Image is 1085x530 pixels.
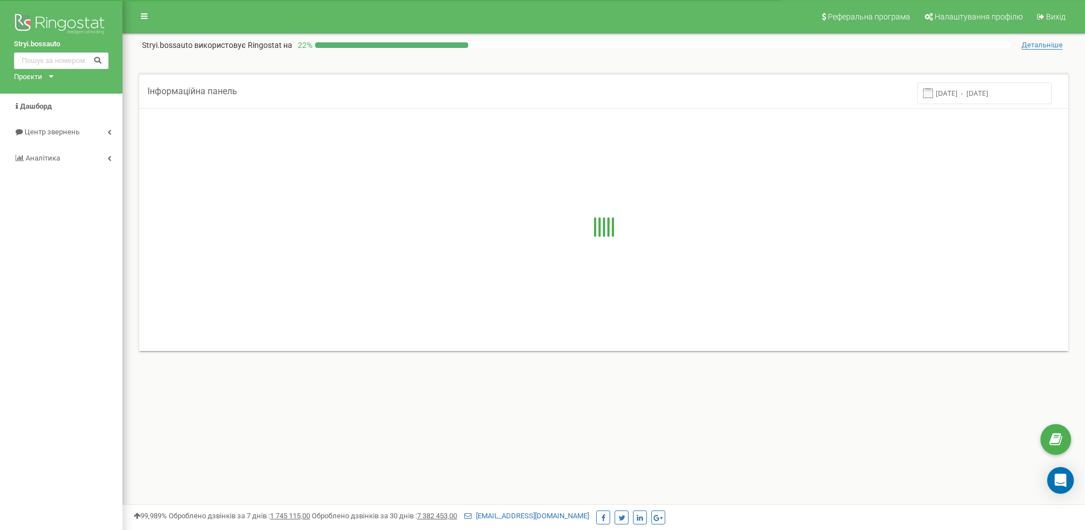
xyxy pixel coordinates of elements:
[828,12,910,21] span: Реферальна програма
[464,512,589,520] a: [EMAIL_ADDRESS][DOMAIN_NAME]
[194,41,292,50] span: використовує Ringostat на
[292,40,315,51] p: 22 %
[26,154,60,162] span: Аналiтика
[14,39,109,50] a: Stryi.bossauto
[417,512,457,520] u: 7 382 453,00
[169,512,310,520] span: Оброблено дзвінків за 7 днів :
[935,12,1023,21] span: Налаштування профілю
[14,52,109,69] input: Пошук за номером
[142,40,292,51] p: Stryi.bossauto
[24,128,80,136] span: Центр звернень
[134,512,167,520] span: 99,989%
[148,86,237,96] span: Інформаційна панель
[270,512,310,520] u: 1 745 115,00
[312,512,457,520] span: Оброблено дзвінків за 30 днів :
[14,72,42,82] div: Проєкти
[1022,41,1063,50] span: Детальніше
[1046,12,1066,21] span: Вихід
[1047,467,1074,494] div: Open Intercom Messenger
[20,102,52,110] span: Дашборд
[14,11,109,39] img: Ringostat logo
